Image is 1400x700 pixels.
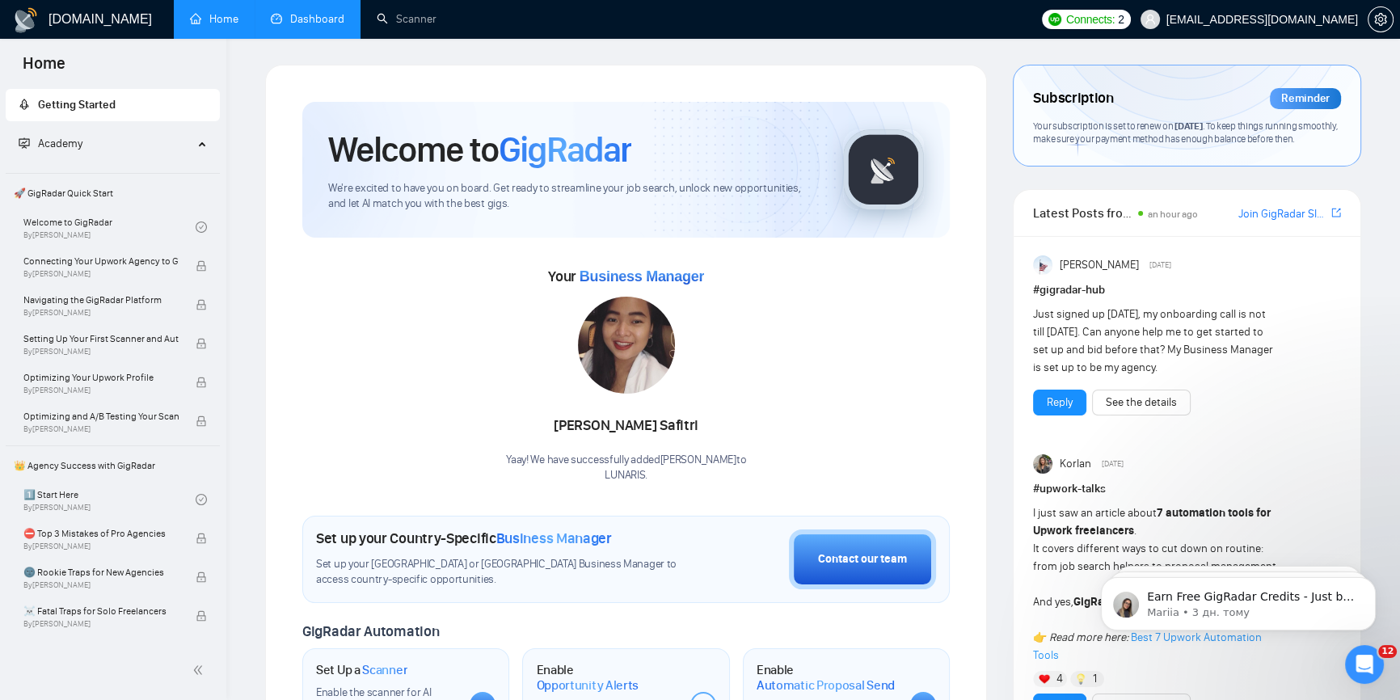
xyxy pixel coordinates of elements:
li: Getting Started [6,89,220,121]
span: ☠️ Fatal Traps for Solo Freelancers [23,603,179,619]
span: By [PERSON_NAME] [23,619,179,629]
button: Reply [1033,390,1086,415]
span: ⛔ Top 3 Mistakes of Pro Agencies [23,525,179,542]
span: double-left [192,662,209,678]
em: Read more here: [1049,630,1128,644]
h1: Welcome to [328,128,631,171]
span: lock [196,338,207,349]
span: Scanner [362,662,407,678]
img: logo [13,7,39,33]
span: rocket [19,99,30,110]
a: dashboardDashboard [271,12,344,26]
span: Opportunity Alerts [536,677,639,694]
h1: Set up your Country-Specific [316,529,612,547]
span: [PERSON_NAME] [1060,256,1139,274]
span: Home [10,52,78,86]
span: Connects: [1066,11,1115,28]
span: 1 [1093,671,1097,687]
span: Getting Started [38,98,116,112]
span: user [1145,14,1156,25]
div: I just saw an article about . It covers different ways to cut down on routine: from job search he... [1033,504,1280,664]
span: an hour ago [1148,209,1198,220]
img: ❤️ [1039,673,1050,685]
img: Anisuzzaman Khan [1033,255,1052,275]
span: By [PERSON_NAME] [23,308,179,318]
iframe: Intercom notifications повідомлення [1077,543,1400,656]
img: Korlan [1033,454,1052,474]
img: upwork-logo.png [1048,13,1061,26]
span: 2 [1118,11,1124,28]
span: lock [196,377,207,388]
a: See the details [1106,394,1177,411]
span: By [PERSON_NAME] [23,424,179,434]
span: 4 [1056,671,1063,687]
span: Academy [19,137,82,150]
img: 💡 [1075,673,1086,685]
span: 👉 [1033,630,1047,644]
span: export [1331,206,1341,219]
span: Your subscription is set to renew on . To keep things running smoothly, make sure your payment me... [1033,120,1338,145]
span: 🌚 Rookie Traps for New Agencies [23,564,179,580]
div: Yaay! We have successfully added [PERSON_NAME] to [506,453,746,483]
button: Contact our team [789,529,936,589]
a: searchScanner [377,12,436,26]
a: 1️⃣ Start HereBy[PERSON_NAME] [23,482,196,517]
button: See the details [1092,390,1191,415]
span: Navigating the GigRadar Platform [23,292,179,308]
span: By [PERSON_NAME] [23,386,179,395]
div: Just signed up [DATE], my onboarding call is not till [DATE]. Can anyone help me to get started t... [1033,306,1280,377]
span: Connecting Your Upwork Agency to GigRadar [23,253,179,269]
span: lock [196,415,207,427]
span: Subscription [1033,85,1113,112]
h1: Set Up a [316,662,407,678]
span: lock [196,610,207,622]
div: [PERSON_NAME] Safitri [506,412,746,440]
span: Business Manager [496,529,612,547]
h1: Enable [757,662,897,694]
a: setting [1368,13,1394,26]
a: Best 7 Upwork Automation Tools [1033,630,1262,662]
span: Optimizing Your Upwork Profile [23,369,179,386]
span: Optimizing and A/B Testing Your Scanner for Better Results [23,408,179,424]
h1: # gigradar-hub [1033,281,1341,299]
strong: GigRadar is on that list too [1073,595,1209,609]
span: Your [548,268,704,285]
img: gigradar-logo.png [843,129,924,210]
a: export [1331,205,1341,221]
span: Set up your [GEOGRAPHIC_DATA] or [GEOGRAPHIC_DATA] Business Manager to access country-specific op... [316,557,688,588]
span: setting [1368,13,1393,26]
span: Automatic Proposal Send [757,677,895,694]
span: check-circle [196,221,207,233]
span: Business Manager [580,268,704,285]
span: 🚀 GigRadar Quick Start [7,177,218,209]
div: Contact our team [818,550,907,568]
strong: 7 automation tools for Upwork freelancers [1033,506,1271,538]
span: Korlan [1060,455,1091,473]
span: [DATE] [1102,457,1124,471]
button: setting [1368,6,1394,32]
span: lock [196,533,207,544]
a: Reply [1047,394,1073,411]
span: Academy [38,137,82,150]
h1: Enable [536,662,677,694]
span: Latest Posts from the GigRadar Community [1033,203,1133,223]
span: check-circle [196,494,207,505]
a: homeHome [190,12,238,26]
span: By [PERSON_NAME] [23,542,179,551]
span: 12 [1378,645,1397,658]
a: Welcome to GigRadarBy[PERSON_NAME] [23,209,196,245]
span: [DATE] [1174,120,1202,132]
span: lock [196,260,207,272]
span: By [PERSON_NAME] [23,580,179,590]
h1: # upwork-talks [1033,480,1341,498]
span: We're excited to have you on board. Get ready to streamline your job search, unlock new opportuni... [328,181,817,212]
span: By [PERSON_NAME] [23,269,179,279]
span: 👑 Agency Success with GigRadar [7,449,218,482]
span: By [PERSON_NAME] [23,347,179,356]
span: GigRadar Automation [302,622,439,640]
div: Reminder [1270,88,1341,109]
span: lock [196,571,207,583]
